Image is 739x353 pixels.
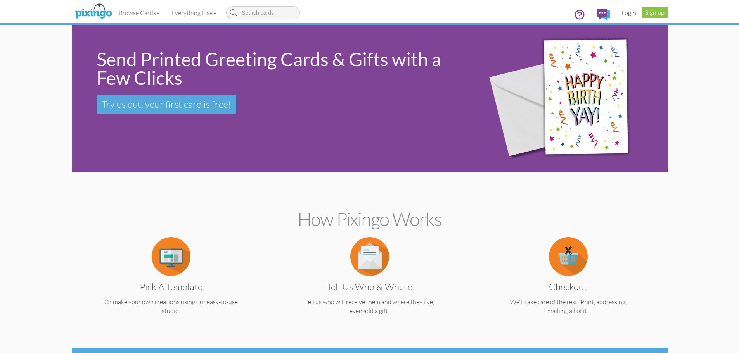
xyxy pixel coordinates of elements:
a: Tell us Who & Where Tell us who will receive them and where they live, even add a gift! [286,252,454,315]
img: 942c5090-71ba-4bfc-9a92-ca782dcda692.png [475,14,663,184]
a: Sign up [642,7,668,18]
a: Try us out, your first card is free! [97,95,236,114]
a: Checkout We'll take care of the rest! Print, addressing, mailing, all of it! [484,252,652,315]
h3: Tell us Who & Where [291,282,448,292]
h3: Checkout [490,282,647,292]
img: comments.svg [597,9,610,21]
a: Login [616,3,642,22]
img: item.alt [350,237,389,276]
input: Search cards [226,6,300,19]
a: Everything Else [166,3,222,22]
span: Try us out, your first card is free! [102,98,231,110]
a: Pick a Template Or make your own creations using our easy-to-use studio. [87,252,255,315]
h2: How Pixingo works [85,209,654,229]
img: item.alt [549,237,588,276]
img: item.alt [152,237,190,276]
img: pixingo logo [73,2,114,21]
p: We'll take care of the rest! Print, addressing, mailing, all of it! [484,298,652,315]
h3: Pick a Template [93,282,249,292]
p: Tell us who will receive them and where they live, even add a gift! [286,298,454,315]
p: Or make your own creations using our easy-to-use studio. [87,298,255,315]
div: Send Printed Greeting Cards & Gifts with a Few Clicks [97,50,463,87]
a: Browse Cards [113,3,166,22]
